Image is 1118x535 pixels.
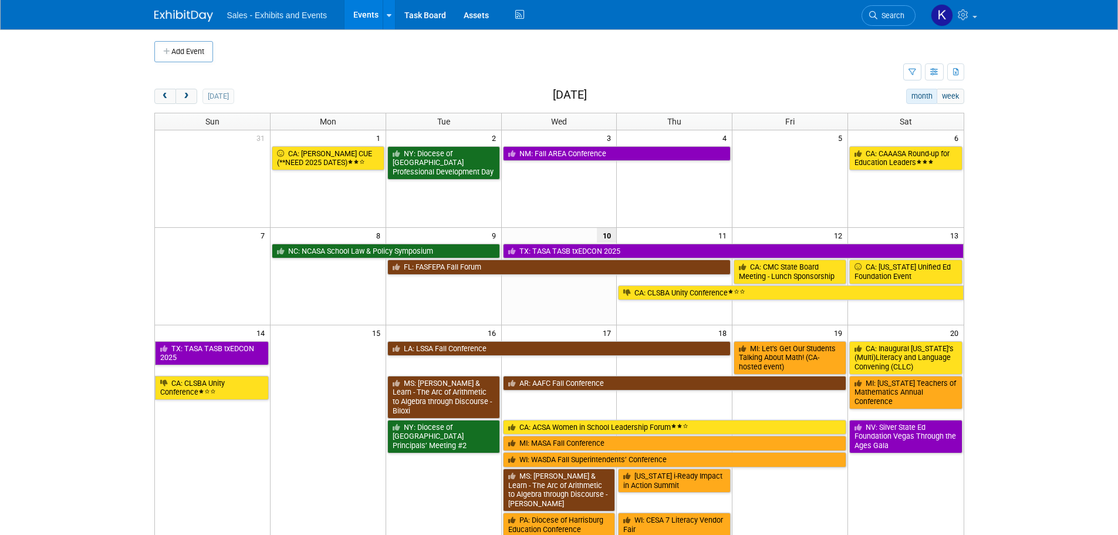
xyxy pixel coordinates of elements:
a: CA: CLSBA Unity Conference [155,376,269,400]
span: 15 [371,325,386,340]
button: week [937,89,964,104]
a: MS: [PERSON_NAME] & Learn - The Arc of Arithmetic to Algebra through Discourse - [PERSON_NAME] [503,469,616,512]
span: 4 [721,130,732,145]
a: MI: Let’s Get Our Students Talking About Math! (CA-hosted event) [734,341,846,375]
a: NV: Silver State Ed Foundation Vegas Through the Ages Gala [849,420,962,453]
span: Mon [320,117,336,126]
button: month [906,89,937,104]
span: 19 [833,325,847,340]
button: [DATE] [202,89,234,104]
a: Search [862,5,916,26]
span: 18 [717,325,732,340]
span: Wed [551,117,567,126]
span: 13 [949,228,964,243]
span: 5 [837,130,847,145]
span: Fri [785,117,795,126]
span: Tue [437,117,450,126]
a: MS: [PERSON_NAME] & Learn - The Arc of Arithmetic to Algebra through Discourse - Biloxi [387,376,500,419]
span: 10 [597,228,616,243]
a: CA: CAAASA Round-up for Education Leaders [849,146,962,170]
span: Search [877,11,904,20]
span: 7 [259,228,270,243]
button: prev [154,89,176,104]
a: NM: Fall AREA Conference [503,146,731,161]
a: NY: Diocese of [GEOGRAPHIC_DATA] Professional Development Day [387,146,500,180]
button: Add Event [154,41,213,62]
h2: [DATE] [553,89,587,102]
a: AR: AAFC Fall Conference [503,376,847,391]
span: Sales - Exhibits and Events [227,11,327,20]
a: CA: CMC State Board Meeting - Lunch Sponsorship [734,260,846,284]
span: Thu [667,117,681,126]
a: FL: FASFEPA Fall Forum [387,260,731,275]
a: CA: CLSBA Unity Conference [618,285,963,301]
span: 2 [491,130,501,145]
a: CA: ACSA Women in School Leadership Forum [503,420,847,435]
a: LA: LSSA Fall Conference [387,341,731,356]
a: [US_STATE] i-Ready Impact in Action Summit [618,469,731,493]
a: WI: WASDA Fall Superintendents’ Conference [503,452,847,467]
span: 12 [833,228,847,243]
span: 1 [375,130,386,145]
a: TX: TASA TASB txEDCON 2025 [503,244,964,259]
a: CA: [PERSON_NAME] CUE (**NEED 2025 DATES) [272,146,384,170]
a: CA: [US_STATE] Unified Ed Foundation Event [849,260,962,284]
img: Kara Haven [931,4,953,26]
span: 20 [949,325,964,340]
span: 11 [717,228,732,243]
button: next [175,89,197,104]
span: 3 [606,130,616,145]
a: NY: Diocese of [GEOGRAPHIC_DATA] Principals’ Meeting #2 [387,420,500,453]
span: 16 [487,325,501,340]
a: CA: Inaugural [US_STATE]’s (Multi)Literacy and Language Convening (CLLC) [849,341,962,375]
span: 17 [602,325,616,340]
a: TX: TASA TASB txEDCON 2025 [155,341,269,365]
span: 9 [491,228,501,243]
span: Sat [900,117,912,126]
span: Sun [205,117,219,126]
a: MI: [US_STATE] Teachers of Mathematics Annual Conference [849,376,962,409]
a: NC: NCASA School Law & Policy Symposium [272,244,500,259]
span: 8 [375,228,386,243]
img: ExhibitDay [154,10,213,22]
span: 14 [255,325,270,340]
span: 6 [953,130,964,145]
span: 31 [255,130,270,145]
a: MI: MASA Fall Conference [503,436,847,451]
